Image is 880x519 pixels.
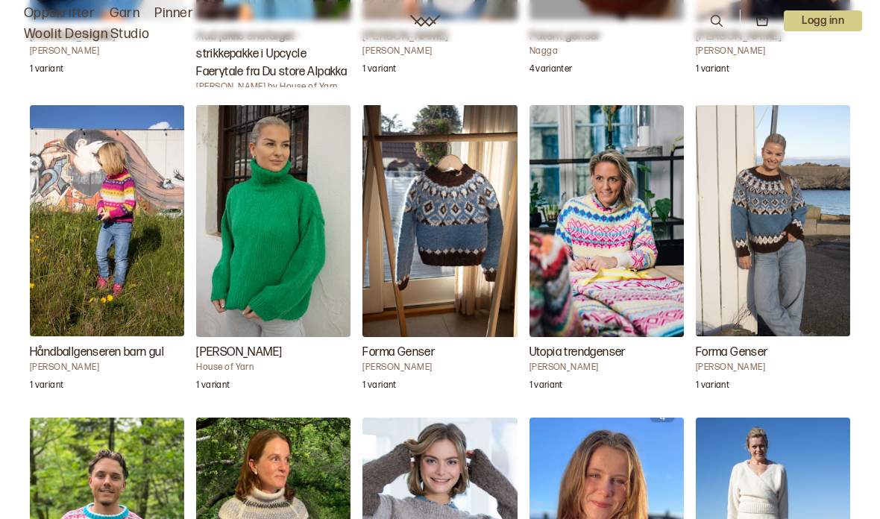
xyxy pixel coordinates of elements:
p: 1 variant [30,63,63,78]
h3: Utopia trendgenser [529,344,684,362]
h4: House of Yarn [196,362,351,374]
a: Garn [110,3,139,24]
p: 1 variant [30,380,63,394]
h4: [PERSON_NAME] [362,362,517,374]
img: Brit Frafjord ØrstavikForma Genser [696,105,850,337]
h3: Aud jakke ensfarget - strikkepakke i Upcycle Faerytale fra Du store Alpakka [196,28,351,81]
h4: [PERSON_NAME] [696,362,850,374]
h3: Forma Genser [362,344,517,362]
a: Utopia trendgenser [529,105,684,400]
p: 1 variant [196,380,230,394]
a: Woolit [410,15,440,27]
h3: Håndballgenseren barn gul [30,344,184,362]
button: User dropdown [784,10,862,31]
p: Logg inn [784,10,862,31]
p: 1 variant [529,380,563,394]
p: 1 variant [362,63,396,78]
img: Brit Frafjord ØrstavikForma Genser [362,105,517,337]
a: Forma Genser [696,105,850,400]
h4: [PERSON_NAME] [30,362,184,374]
h4: [PERSON_NAME] [529,362,684,374]
h3: Forma Genser [696,344,850,362]
p: 4 varianter [529,63,573,78]
a: Melina Genser [196,105,351,400]
h3: [PERSON_NAME] [196,344,351,362]
img: Ane Kydland ThomassenHåndballgenseren barn gul [30,105,184,337]
h4: Nagga [529,45,684,57]
a: Oppskrifter [24,3,95,24]
img: Mari Kalberg SkjævelandUtopia trendgenser [529,105,684,337]
h4: [PERSON_NAME] [696,45,850,57]
p: 1 variant [696,63,729,78]
h4: [PERSON_NAME] [30,45,184,57]
a: Pinner [154,3,193,24]
h4: [PERSON_NAME] by House of Yarn [196,81,351,93]
p: 1 variant [362,380,396,394]
a: Woolit Design Studio [24,24,150,45]
img: House of YarnMelina Genser [196,105,351,337]
h4: [PERSON_NAME] [362,45,517,57]
a: Håndballgenseren barn gul [30,105,184,400]
p: 1 variant [696,380,729,394]
a: Forma Genser [362,105,517,400]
